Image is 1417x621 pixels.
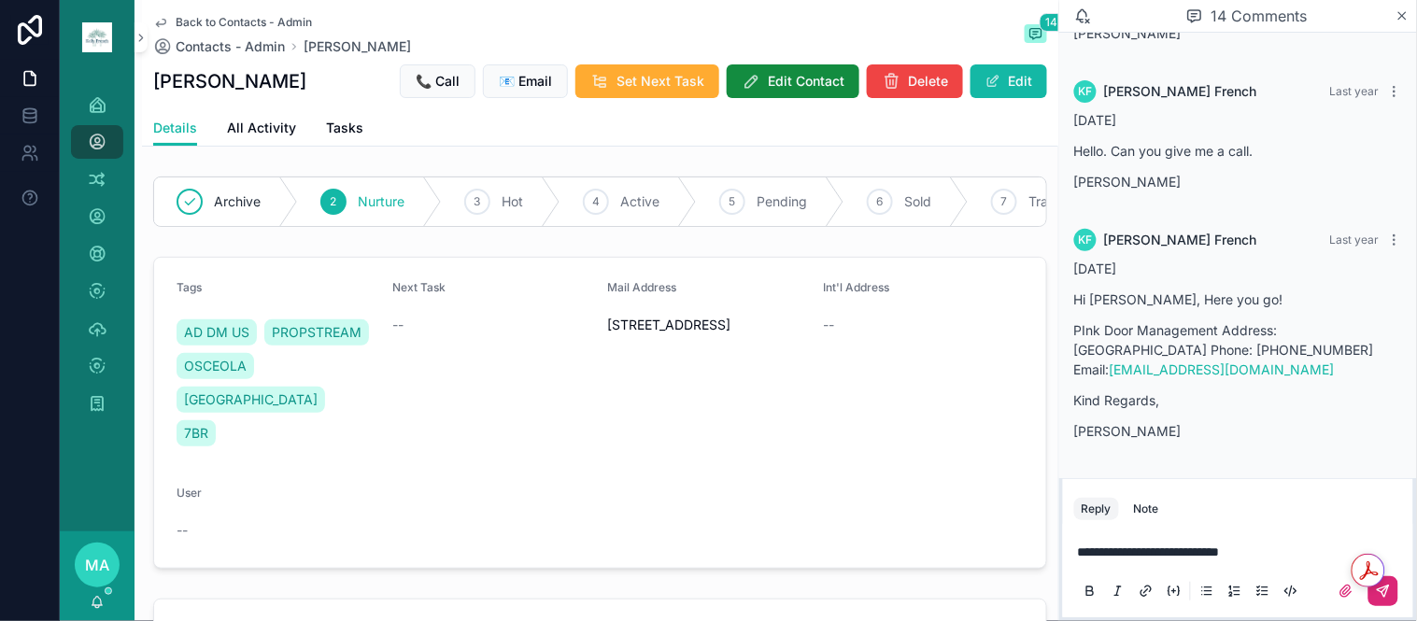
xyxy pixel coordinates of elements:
[499,72,552,91] span: 📧 Email
[823,280,889,294] span: Int'l Address
[971,64,1047,98] button: Edit
[176,15,312,30] span: Back to Contacts - Admin
[908,72,948,91] span: Delete
[1134,501,1159,516] div: Note
[620,192,659,211] span: Active
[184,424,208,443] span: 7BR
[264,319,369,346] a: PROPSTREAM
[877,194,884,209] span: 6
[214,192,261,211] span: Archive
[326,119,363,137] span: Tasks
[184,323,249,342] span: AD DM US
[757,192,807,211] span: Pending
[1074,498,1119,520] button: Reply
[483,64,568,98] button: 📧 Email
[1040,13,1065,32] span: 14
[616,72,704,91] span: Set Next Task
[326,111,363,148] a: Tasks
[272,323,361,342] span: PROPSTREAM
[177,486,202,500] span: User
[1001,194,1008,209] span: 7
[153,37,285,56] a: Contacts - Admin
[1110,361,1335,377] a: [EMAIL_ADDRESS][DOMAIN_NAME]
[177,319,257,346] a: AD DM US
[1074,172,1402,191] p: [PERSON_NAME]
[867,64,963,98] button: Delete
[153,68,306,94] h1: [PERSON_NAME]
[1079,233,1093,247] span: KF
[1074,110,1402,130] p: [DATE]
[358,192,404,211] span: Nurture
[392,316,404,334] span: --
[592,194,600,209] span: 4
[1104,82,1257,101] span: [PERSON_NAME] French
[1074,141,1402,161] p: Hello. Can you give me a call.
[727,64,859,98] button: Edit Contact
[608,280,677,294] span: Mail Address
[153,111,197,147] a: Details
[1079,84,1093,99] span: KF
[1025,24,1047,47] button: 14
[177,353,254,379] a: OSCEOLA
[85,554,109,576] span: MA
[331,194,337,209] span: 2
[904,192,931,211] span: Sold
[730,194,736,209] span: 5
[184,390,318,409] span: [GEOGRAPHIC_DATA]
[1074,390,1402,410] p: Kind Regards,
[227,111,296,148] a: All Activity
[1211,5,1307,27] span: 14 Comments
[768,72,844,91] span: Edit Contact
[392,280,446,294] span: Next Task
[304,37,411,56] a: [PERSON_NAME]
[1127,498,1167,520] button: Note
[153,119,197,137] span: Details
[1074,289,1402,309] p: Hi [PERSON_NAME], Here you go!
[502,192,523,211] span: Hot
[184,357,247,375] span: OSCEOLA
[177,280,202,294] span: Tags
[823,316,834,334] span: --
[177,420,216,446] a: 7BR
[177,521,188,540] span: --
[1330,84,1380,98] span: Last year
[82,22,112,52] img: App logo
[416,72,460,91] span: 📞 Call
[1028,192,1062,211] span: Trash
[1104,231,1257,249] span: [PERSON_NAME] French
[1074,320,1402,379] p: PInk Door Management Address: [GEOGRAPHIC_DATA] Phone: [PHONE_NUMBER] Email:
[1330,233,1380,247] span: Last year
[177,387,325,413] a: [GEOGRAPHIC_DATA]
[608,316,809,334] span: [STREET_ADDRESS]
[176,37,285,56] span: Contacts - Admin
[1074,259,1402,278] p: [DATE]
[60,75,135,445] div: scrollable content
[153,15,312,30] a: Back to Contacts - Admin
[475,194,481,209] span: 3
[227,119,296,137] span: All Activity
[1074,421,1402,441] p: [PERSON_NAME]
[575,64,719,98] button: Set Next Task
[400,64,475,98] button: 📞 Call
[1074,23,1402,43] p: [PERSON_NAME]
